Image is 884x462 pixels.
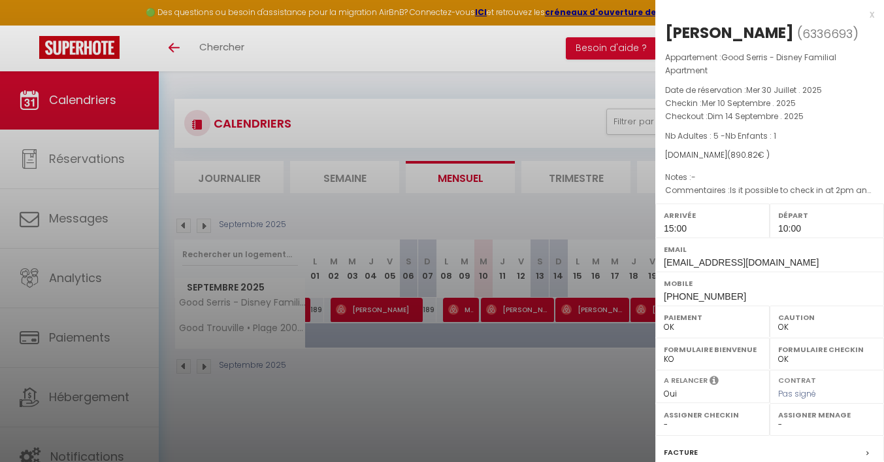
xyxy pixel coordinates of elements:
[664,311,761,324] label: Paiement
[725,130,776,141] span: Nb Enfants : 1
[778,209,876,222] label: Départ
[727,149,770,160] span: ( € )
[665,52,836,76] span: Good Serris - Disney Familial Apartment
[778,388,816,399] span: Pas signé
[664,343,761,356] label: Formulaire Bienvenue
[778,343,876,356] label: Formulaire Checkin
[730,149,758,160] span: 890.82
[664,223,687,234] span: 15:00
[664,291,746,302] span: [PHONE_NUMBER]
[665,184,874,197] p: Commentaires :
[702,98,796,109] span: Mer 10 Septembre . 2025
[778,311,876,324] label: Caution
[710,375,719,389] i: Sélectionner OUI si vous souhaiter envoyer les séquences de messages post-checkout
[665,130,776,141] span: Nb Adultes : 5 -
[708,111,804,122] span: Dim 14 Septembre . 2025
[778,408,876,421] label: Assigner Menage
[691,171,696,183] span: -
[664,446,698,459] label: Facture
[797,24,859,43] span: ( )
[802,26,853,42] span: 6336693
[665,84,874,97] p: Date de réservation :
[664,257,819,268] span: [EMAIL_ADDRESS][DOMAIN_NAME]
[10,5,50,44] button: Ouvrir le widget de chat LiveChat
[665,51,874,77] p: Appartement :
[778,375,816,383] label: Contrat
[664,408,761,421] label: Assigner Checkin
[664,375,708,386] label: A relancer
[664,209,761,222] label: Arrivée
[655,7,874,22] div: x
[664,243,876,256] label: Email
[665,22,794,43] div: [PERSON_NAME]
[746,84,822,96] span: Mer 30 Juillet . 2025
[665,97,874,110] p: Checkin :
[664,277,876,290] label: Mobile
[665,149,874,162] div: [DOMAIN_NAME]
[665,171,874,184] p: Notes :
[778,223,801,234] span: 10:00
[665,110,874,123] p: Checkout :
